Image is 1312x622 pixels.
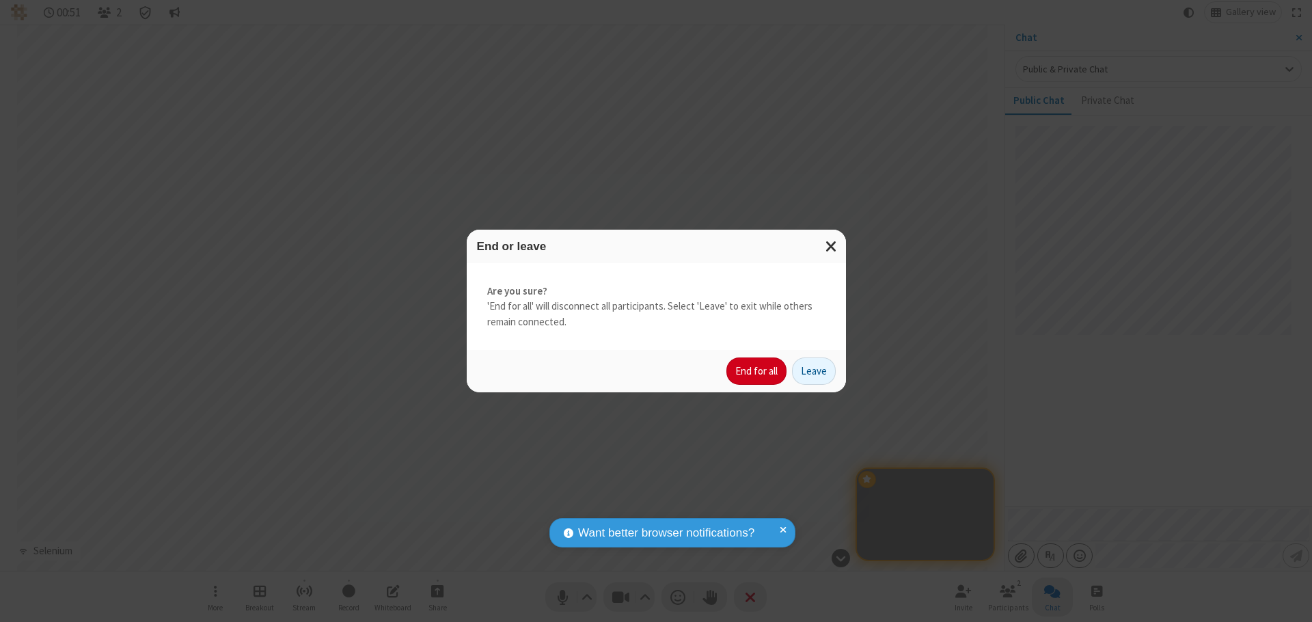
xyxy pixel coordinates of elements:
h3: End or leave [477,240,836,253]
button: End for all [726,357,787,385]
div: 'End for all' will disconnect all participants. Select 'Leave' to exit while others remain connec... [467,263,846,351]
button: Close modal [817,230,846,263]
strong: Are you sure? [487,284,825,299]
span: Want better browser notifications? [578,524,754,542]
button: Leave [792,357,836,385]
